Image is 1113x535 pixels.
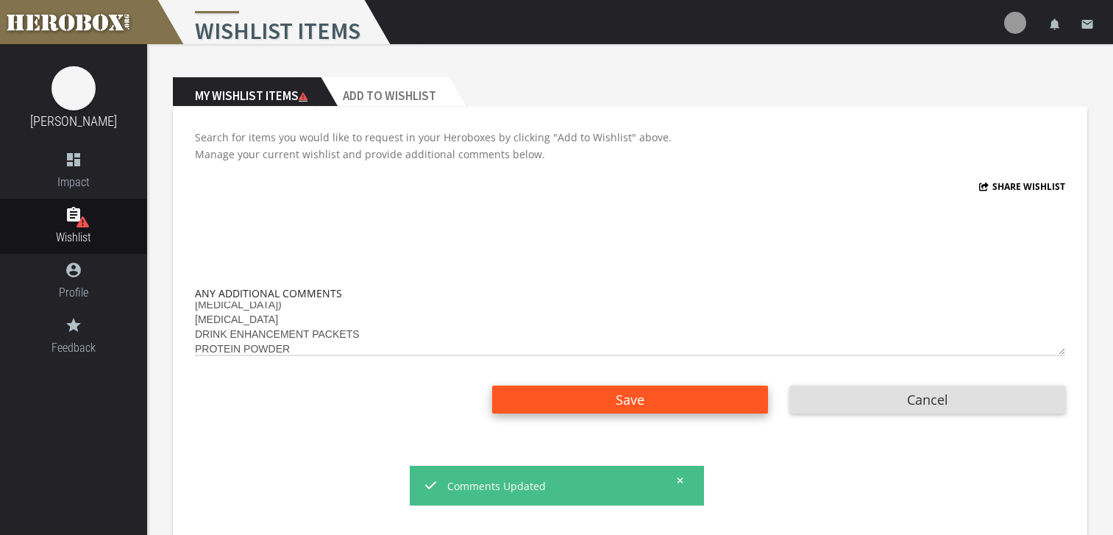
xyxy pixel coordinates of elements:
[790,386,1065,414] button: Cancel
[30,113,117,129] a: [PERSON_NAME]
[1081,18,1094,31] i: email
[1048,18,1062,31] i: notifications
[447,478,666,495] span: Comments Updated
[321,77,449,107] h2: Add to Wishlist
[1004,12,1026,34] img: user-image
[979,178,1066,195] button: Share Wishlist
[616,391,644,408] span: Save
[195,285,342,302] label: Any Additional Comments
[65,206,82,224] i: assignment
[492,386,767,414] button: Save
[195,129,1065,163] p: Search for items you would like to request in your Heroboxes by clicking "Add to Wishlist" above....
[173,77,321,107] h2: My Wishlist Items
[51,66,96,110] img: image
